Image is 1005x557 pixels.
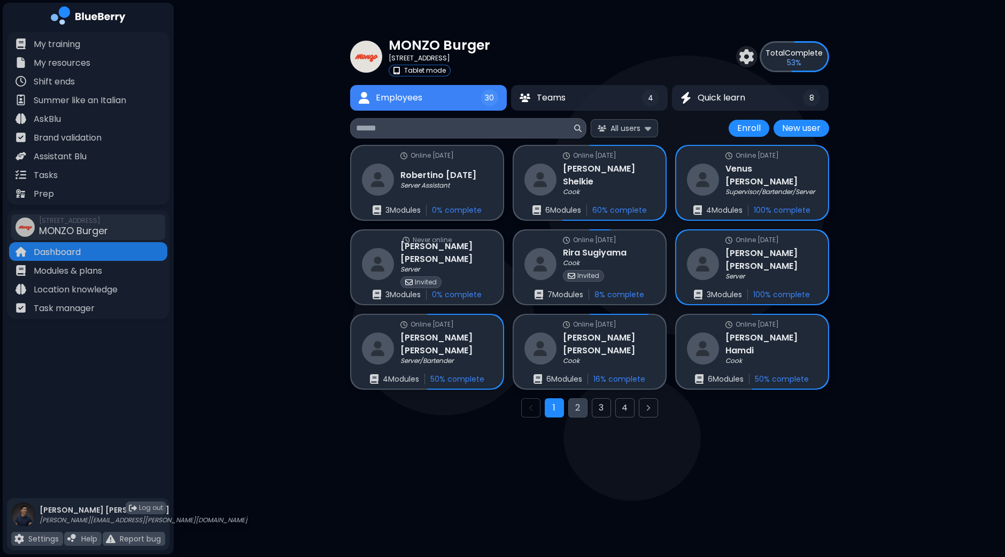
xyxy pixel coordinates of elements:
[432,290,482,299] p: 0 % complete
[385,205,421,215] p: 3 Module s
[383,374,419,384] p: 4 Module s
[28,534,59,544] p: Settings
[432,205,482,215] p: 0 % complete
[400,152,407,159] img: online status
[687,248,719,280] img: restaurant
[766,48,785,58] span: Total
[681,92,691,104] img: Quick learn
[129,504,137,512] img: logout
[81,534,97,544] p: Help
[511,85,668,111] button: TeamsTeams4
[563,163,655,188] h3: [PERSON_NAME] Shelkie
[34,246,81,259] p: Dashboard
[592,398,611,417] button: Go to page 3
[672,85,829,111] button: Quick learnQuick learn8
[639,398,658,417] button: Next page
[67,534,77,544] img: file icon
[524,164,556,196] img: restaurant
[787,58,801,67] p: 53 %
[350,41,382,73] img: company thumbnail
[120,534,161,544] p: Report bug
[430,374,484,384] p: 50 % complete
[16,265,26,276] img: file icon
[400,265,420,274] p: Server
[521,398,540,417] button: Previous page
[524,332,556,365] img: restaurant
[34,169,58,182] p: Tasks
[413,236,452,244] p: Never online
[725,272,745,281] p: Server
[39,216,108,225] span: [STREET_ADDRESS]
[573,151,616,160] p: Online [DATE]
[573,320,616,329] p: Online [DATE]
[687,332,719,365] img: restaurant
[693,205,702,215] img: enrollments
[694,290,702,299] img: enrollments
[404,66,446,75] p: Tablet mode
[563,246,627,259] h3: Rira Sugiyama
[389,65,490,76] a: tabletTablet mode
[725,152,732,159] img: online status
[545,205,581,215] p: 6 Module s
[34,131,102,144] p: Brand validation
[34,94,126,107] p: Summer like an Italian
[34,113,61,126] p: AskBlu
[675,145,829,221] a: online statusOnline [DATE]restaurantVenus [PERSON_NAME]Supervisor/Bartender/Serverenrollments4Mod...
[687,164,719,196] img: restaurant
[403,237,409,244] img: online status
[563,357,579,365] p: Cook
[739,49,754,64] img: settings
[400,321,407,328] img: online status
[754,205,810,215] p: 100 % complete
[16,113,26,124] img: file icon
[40,516,248,524] p: [PERSON_NAME][EMAIL_ADDRESS][PERSON_NAME][DOMAIN_NAME]
[16,284,26,295] img: file icon
[405,278,413,286] img: invited
[563,152,570,159] img: online status
[400,331,492,357] h3: [PERSON_NAME] [PERSON_NAME]
[725,321,732,328] img: online status
[362,248,394,280] img: restaurant
[594,290,644,299] p: 8 % complete
[736,151,779,160] p: Online [DATE]
[591,119,658,137] button: All users
[563,259,579,267] p: Cook
[34,302,95,315] p: Task manager
[34,57,90,69] p: My resources
[16,246,26,257] img: file icon
[610,123,640,133] span: All users
[411,151,454,160] p: Online [DATE]
[370,374,378,384] img: enrollments
[563,237,570,244] img: online status
[532,205,541,215] img: enrollments
[725,247,817,273] h3: [PERSON_NAME] [PERSON_NAME]
[389,36,490,54] p: MONZO Burger
[755,374,809,384] p: 50 % complete
[648,93,653,103] span: 4
[695,374,703,384] img: enrollments
[400,181,450,190] p: Server Assistant
[707,290,742,299] p: 3 Module s
[16,38,26,49] img: file icon
[16,57,26,68] img: file icon
[546,374,582,384] p: 6 Module s
[139,504,163,512] span: Log out
[675,229,829,305] a: online statusOnline [DATE]restaurant[PERSON_NAME] [PERSON_NAME]Serverenrollments3Modules100% comp...
[51,6,126,28] img: company logo
[362,164,394,196] img: restaurant
[563,188,579,196] p: Cook
[16,218,35,237] img: company thumbnail
[753,290,810,299] p: 100 % complete
[593,374,645,384] p: 16 % complete
[376,91,422,104] span: Employees
[385,290,421,299] p: 3 Module s
[592,205,647,215] p: 60 % complete
[573,236,616,244] p: Online [DATE]
[708,374,744,384] p: 6 Module s
[537,91,566,104] span: Teams
[725,331,817,357] h3: [PERSON_NAME] Hamdi
[725,357,742,365] p: Cook
[615,398,635,417] button: Go to page 4
[736,236,779,244] p: Online [DATE]
[400,357,453,365] p: Server/Bartender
